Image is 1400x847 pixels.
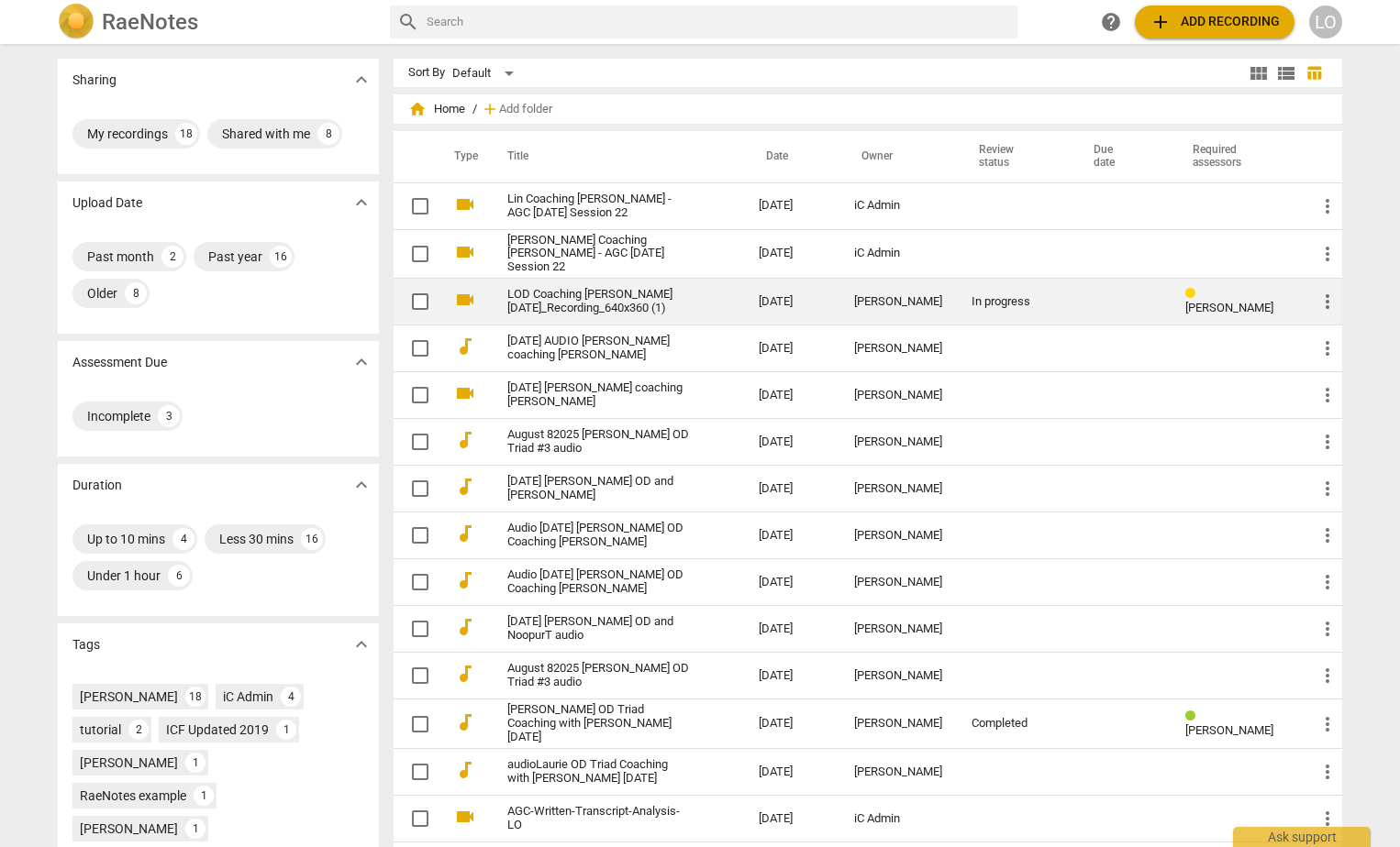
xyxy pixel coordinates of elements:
div: [PERSON_NAME] [80,687,178,706]
a: [DATE] [PERSON_NAME] OD and NoopurT audio [507,615,693,643]
div: 4 [281,687,301,707]
a: Audio [DATE] [PERSON_NAME] OD Coaching [PERSON_NAME] [507,522,693,549]
div: [PERSON_NAME] [854,482,942,496]
div: My recordings [87,125,168,143]
span: more_vert [1317,384,1339,406]
td: [DATE] [744,749,839,796]
button: List view [1272,60,1300,87]
span: more_vert [1317,524,1339,546]
input: Search [427,7,1010,37]
td: [DATE] [744,372,839,419]
h2: RaeNotes [102,9,198,35]
div: 6 [168,565,190,587]
th: Review status [957,131,1072,182]
div: [PERSON_NAME] [854,389,942,402]
p: Sharing [72,71,117,90]
div: [PERSON_NAME] [80,753,178,772]
span: view_module [1248,62,1270,84]
div: Under 1 hour [87,566,161,585]
span: expand_more [350,474,372,496]
span: add [1150,11,1172,33]
span: more_vert [1317,713,1339,735]
a: Lin Coaching [PERSON_NAME] - AGC [DATE] Session 22 [507,192,693,220]
button: Show more [348,471,375,499]
th: Title [485,131,744,182]
span: audiotrack [454,476,476,498]
div: [PERSON_NAME] [854,717,942,731]
span: videocam [454,289,476,311]
span: videocam [454,241,476,263]
div: 2 [128,720,149,740]
td: [DATE] [744,419,839,466]
div: Ask support [1233,827,1371,847]
span: more_vert [1317,618,1339,640]
span: audiotrack [454,569,476,591]
div: 18 [185,687,206,707]
span: Add recording [1150,11,1280,33]
span: audiotrack [454,711,476,733]
td: [DATE] [744,229,839,279]
div: Past year [208,247,262,266]
div: RaeNotes example [80,786,186,805]
a: [DATE] [PERSON_NAME] OD and [PERSON_NAME] [507,475,693,502]
p: Tags [72,635,100,654]
span: more_vert [1317,243,1339,265]
td: [DATE] [744,466,839,512]
div: ICF Updated 2019 [166,720,269,739]
span: expand_more [350,69,372,91]
button: Upload [1135,5,1294,38]
span: table_chart [1306,64,1323,82]
span: view_list [1275,62,1297,84]
div: Default [452,59,520,88]
div: 18 [175,123,197,145]
div: iC Admin [854,247,942,260]
span: audiotrack [454,522,476,544]
div: iC Admin [854,812,942,826]
div: 4 [172,528,194,550]
div: Past month [87,247,154,266]
td: [DATE] [744,182,839,229]
div: [PERSON_NAME] [854,622,942,636]
th: Required assessors [1171,131,1302,182]
span: [PERSON_NAME] [1185,301,1273,314]
span: home [408,100,427,118]
button: Show more [348,348,375,376]
div: In progress [972,295,1057,309]
a: [DATE] [PERSON_NAME] coaching [PERSON_NAME] [507,381,693,409]
span: audiotrack [454,335,476,357]
span: expand_more [350,351,372,373]
td: [DATE] [744,653,839,699]
span: search [397,11,419,33]
div: [PERSON_NAME] [854,765,942,779]
span: Review status: in progress [1185,287,1203,301]
div: Up to 10 mins [87,530,165,548]
div: tutorial [80,720,121,739]
span: [PERSON_NAME] [1185,723,1273,737]
img: Logo [58,4,94,40]
span: expand_more [350,633,372,655]
a: Audio [DATE] [PERSON_NAME] OD Coaching [PERSON_NAME] [507,568,693,596]
button: Show more [348,189,375,216]
span: add [481,100,499,118]
a: [DATE] AUDIO [PERSON_NAME] coaching [PERSON_NAME] [507,335,693,362]
button: Tile view [1245,60,1272,87]
span: more_vert [1317,665,1339,687]
div: [PERSON_NAME] [80,819,178,838]
span: / [472,103,477,116]
a: [PERSON_NAME] Coaching [PERSON_NAME] - AGC [DATE] Session 22 [507,234,693,275]
div: [PERSON_NAME] [854,669,942,683]
div: Less 30 mins [219,530,294,548]
div: 1 [276,720,296,740]
button: Show more [348,631,375,658]
button: LO [1309,5,1342,38]
a: LOD Coaching [PERSON_NAME] [DATE]_Recording_640x360 (1) [507,288,693,315]
div: Older [87,284,117,302]
a: AGC-Written-Transcript-Analysis-LO [507,805,693,832]
span: Home [408,100,465,118]
span: expand_more [350,192,372,214]
th: Due date [1072,131,1171,182]
span: more_vert [1317,761,1339,783]
div: Completed [972,717,1057,731]
span: videocam [454,806,476,828]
